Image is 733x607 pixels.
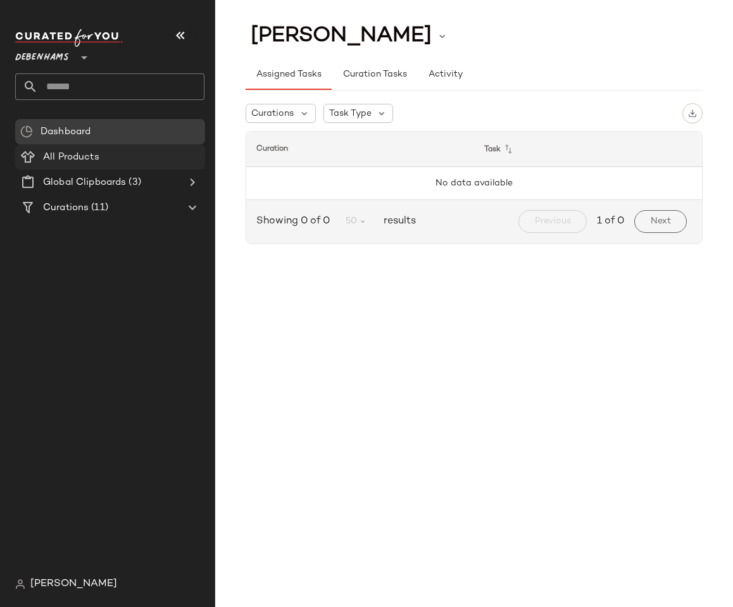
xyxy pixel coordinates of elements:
[256,214,335,229] span: Showing 0 of 0
[634,210,687,233] button: Next
[43,150,99,165] span: All Products
[379,214,416,229] span: results
[15,29,123,47] img: cfy_white_logo.C9jOOHJF.svg
[246,132,474,167] th: Curation
[342,70,406,80] span: Curation Tasks
[329,107,372,120] span: Task Type
[15,43,69,66] span: Debenhams
[246,167,702,200] td: No data available
[41,125,91,139] span: Dashboard
[251,24,432,48] span: [PERSON_NAME]
[474,132,702,167] th: Task
[15,579,25,589] img: svg%3e
[650,216,671,227] span: Next
[89,201,108,215] span: (11)
[256,70,322,80] span: Assigned Tasks
[43,201,89,215] span: Curations
[43,175,126,190] span: Global Clipboards
[688,109,697,118] img: svg%3e
[428,70,463,80] span: Activity
[126,175,141,190] span: (3)
[251,107,294,120] span: Curations
[20,125,33,138] img: svg%3e
[597,214,624,229] span: 1 of 0
[30,577,117,592] span: [PERSON_NAME]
